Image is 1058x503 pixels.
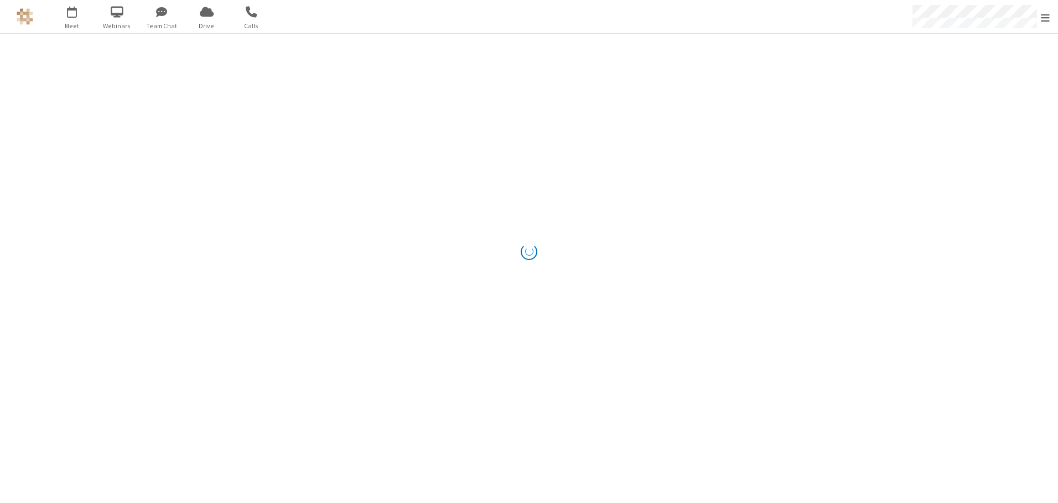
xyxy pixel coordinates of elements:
[186,21,227,31] span: Drive
[141,21,183,31] span: Team Chat
[96,21,138,31] span: Webinars
[51,21,93,31] span: Meet
[231,21,272,31] span: Calls
[17,8,33,25] img: QA Selenium DO NOT DELETE OR CHANGE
